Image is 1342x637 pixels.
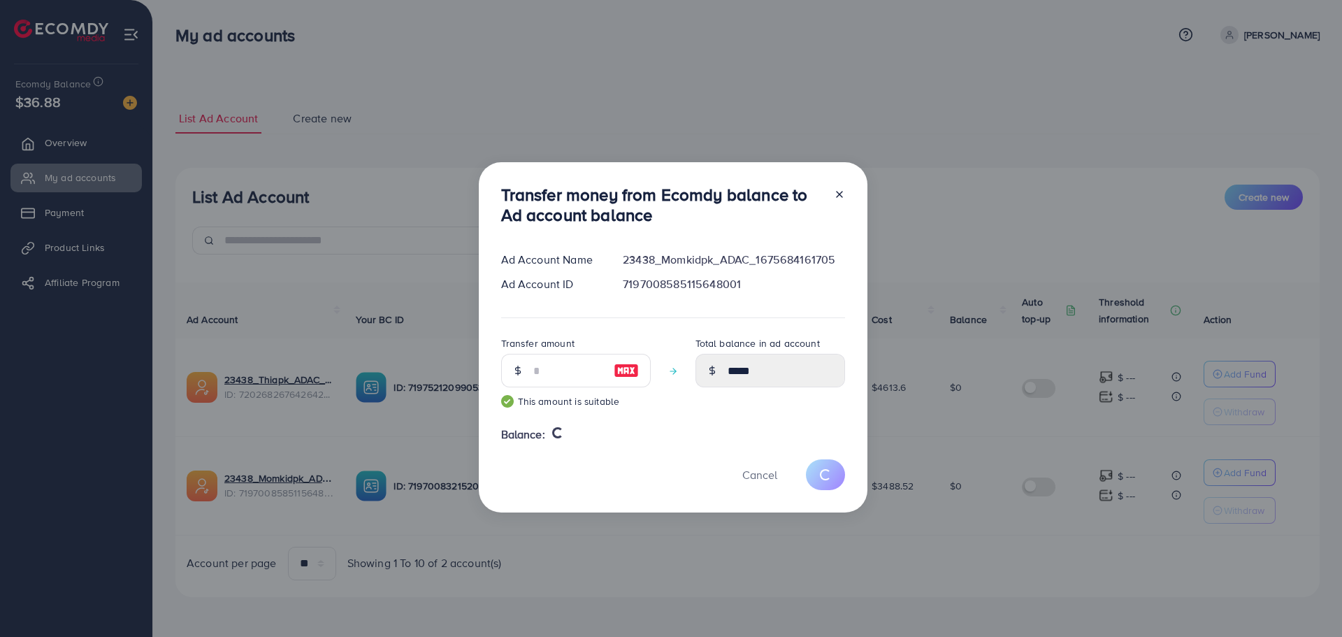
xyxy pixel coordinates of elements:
[612,252,856,268] div: 23438_Momkidpk_ADAC_1675684161705
[612,276,856,292] div: 7197008585115648001
[501,185,823,225] h3: Transfer money from Ecomdy balance to Ad account balance
[725,459,795,489] button: Cancel
[742,467,777,482] span: Cancel
[614,362,639,379] img: image
[695,336,820,350] label: Total balance in ad account
[1283,574,1332,627] iframe: Chat
[490,276,612,292] div: Ad Account ID
[501,336,575,350] label: Transfer amount
[490,252,612,268] div: Ad Account Name
[501,395,514,408] img: guide
[501,394,651,408] small: This amount is suitable
[501,427,545,443] span: Balance:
